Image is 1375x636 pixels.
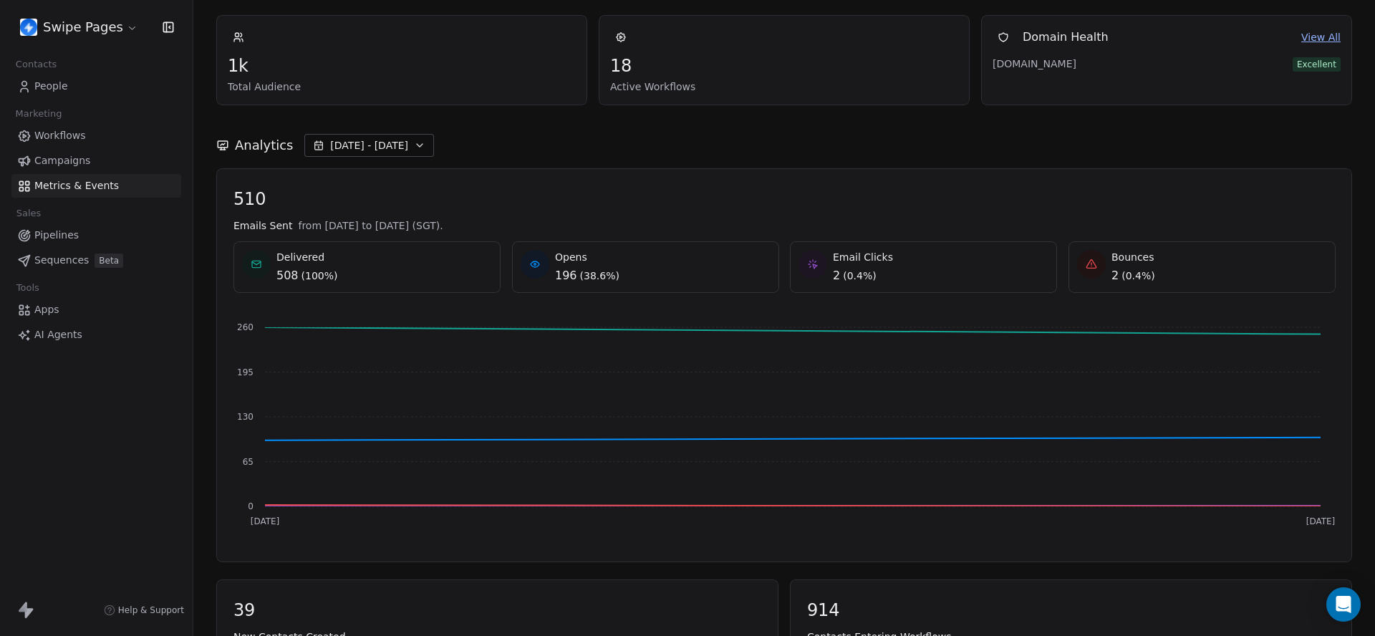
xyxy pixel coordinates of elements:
span: Tools [10,277,45,299]
span: Excellent [1293,57,1341,72]
tspan: 0 [248,501,254,511]
span: ( 38.6% ) [579,269,619,283]
span: Contacts [9,54,63,75]
span: Sequences [34,253,89,268]
a: AI Agents [11,323,181,347]
button: Swipe Pages [17,15,141,39]
span: Swipe Pages [43,18,123,37]
span: 914 [807,599,1335,621]
span: AI Agents [34,327,82,342]
tspan: [DATE] [251,516,280,526]
span: Apps [34,302,59,317]
span: Emails Sent [233,218,292,233]
span: Marketing [9,103,68,125]
a: People [11,74,181,98]
a: Pipelines [11,223,181,247]
span: Help & Support [118,604,184,616]
span: 2 [833,267,840,284]
span: Delivered [276,250,338,264]
span: 2 [1111,267,1119,284]
span: 196 [555,267,577,284]
span: 1k [228,55,576,77]
span: Metrics & Events [34,178,119,193]
tspan: 130 [237,412,254,422]
span: [DATE] - [DATE] [330,138,408,153]
tspan: 65 [243,457,254,467]
button: [DATE] - [DATE] [304,134,434,157]
span: ( 0.4% ) [843,269,877,283]
span: ( 0.4% ) [1121,269,1155,283]
span: Sales [10,203,47,224]
a: Campaigns [11,149,181,173]
span: ( 100% ) [301,269,338,283]
span: People [34,79,68,94]
span: 510 [233,188,1335,210]
span: Opens [555,250,619,264]
div: Open Intercom Messenger [1326,587,1361,622]
tspan: 195 [237,367,254,377]
span: Workflows [34,128,86,143]
a: View All [1301,30,1341,45]
a: Apps [11,298,181,322]
span: Email Clicks [833,250,893,264]
span: Domain Health [1023,29,1109,46]
span: [DOMAIN_NAME] [993,57,1093,71]
tspan: [DATE] [1306,516,1336,526]
span: 508 [276,267,299,284]
span: Beta [95,254,123,268]
span: Pipelines [34,228,79,243]
span: 39 [233,599,761,621]
a: SequencesBeta [11,249,181,272]
span: Active Workflows [610,79,958,94]
a: Help & Support [104,604,184,616]
a: Workflows [11,124,181,148]
a: Metrics & Events [11,174,181,198]
img: user_01J93QE9VH11XXZQZDP4TWZEES.jpg [20,19,37,36]
tspan: 260 [237,322,254,332]
span: Campaigns [34,153,90,168]
span: Analytics [235,136,293,155]
span: Bounces [1111,250,1155,264]
span: Total Audience [228,79,576,94]
span: 18 [610,55,958,77]
span: from [DATE] to [DATE] (SGT). [298,218,443,233]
